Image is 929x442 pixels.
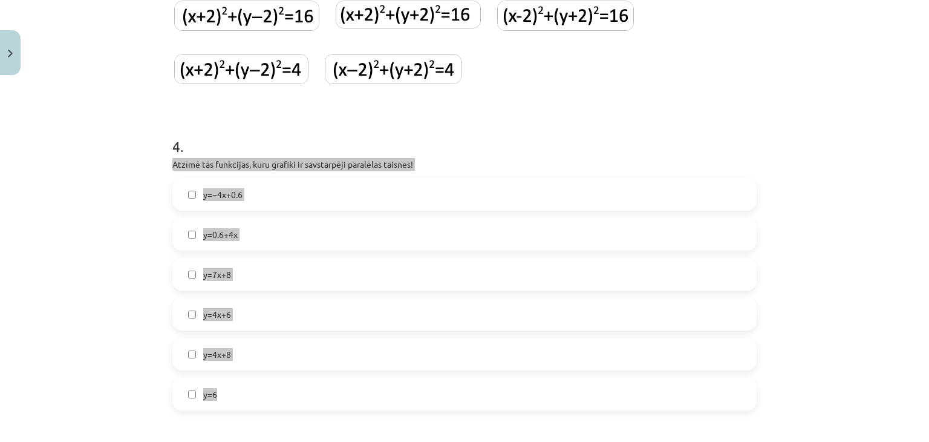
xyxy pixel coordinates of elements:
[188,311,196,318] input: y=4x+6
[203,348,231,361] span: y=4x+8
[203,188,243,201] span: y=−4x+0.6
[188,231,196,239] input: y=0.6+4x
[174,54,308,84] img: Screenshot_2024-11-30_at_22.35.56.png
[336,1,481,28] img: Screenshot_2024-11-30_at_22.35.53.png
[172,117,757,154] h1: 4 .
[325,54,461,84] img: Screenshot_2024-11-30_at_22.35.26.png
[497,1,634,31] img: Screenshot_2024-11-30_at_22.35.47.png
[174,1,319,31] img: Screenshot_2024-11-30_at_22.35.50.png
[203,228,238,241] span: y=0.6+4x
[188,351,196,358] input: y=4x+8
[172,158,757,171] p: Atzīmē tās funkcijas, kuru grafiki ir savstarpēji paralēlas taisnes!
[188,191,196,199] input: y=−4x+0.6
[203,268,231,281] span: y=7x+8
[188,391,196,398] input: y=6
[203,308,231,321] span: y=4x+6
[8,50,13,58] img: icon-close-lesson-0947bae3869378f0d4975bcd49f059093ad1ed9edebbc8119c70593378902aed.svg
[203,388,217,401] span: y=6
[188,271,196,279] input: y=7x+8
